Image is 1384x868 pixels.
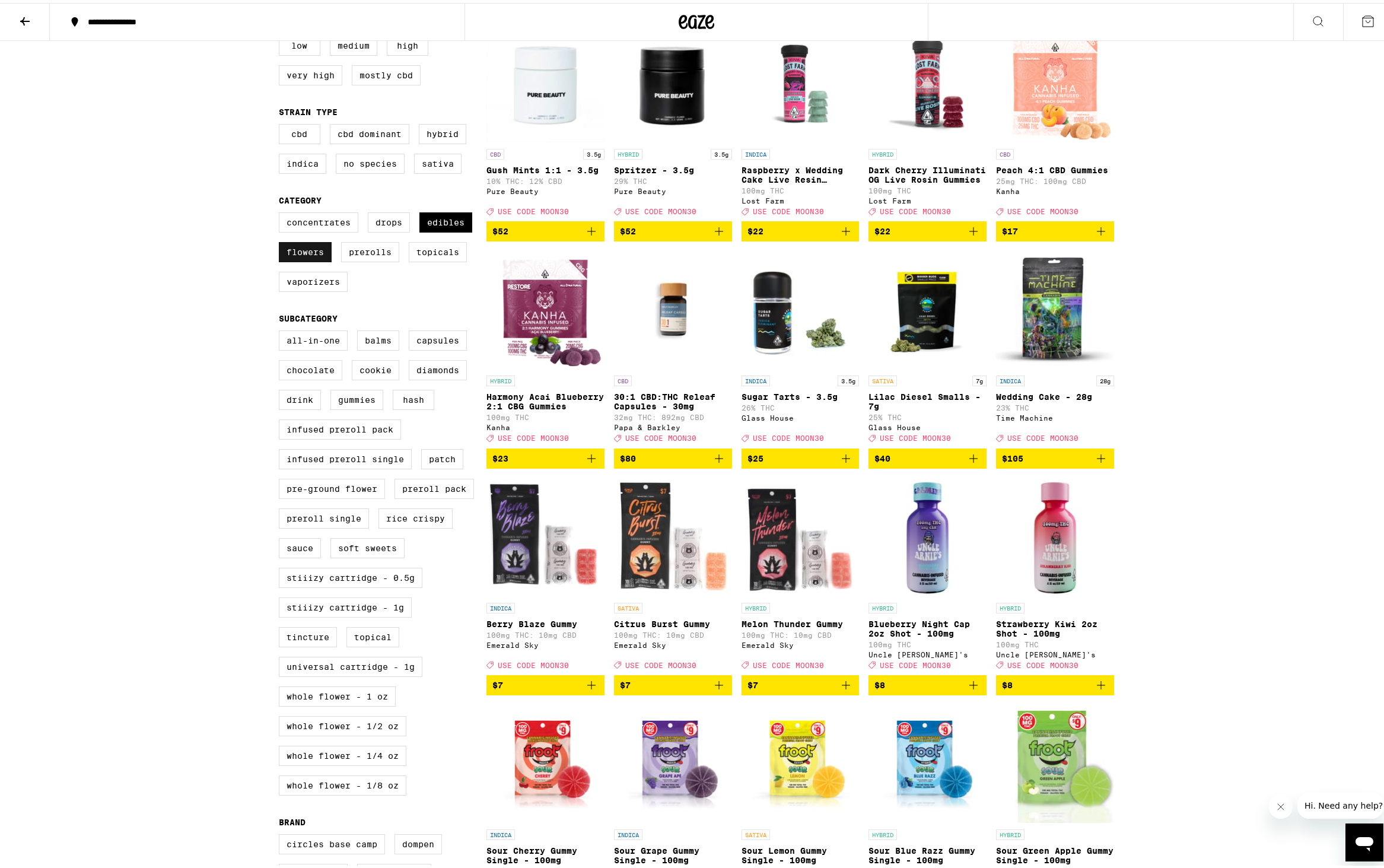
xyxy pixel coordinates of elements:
[498,659,569,666] span: USE CODE MOON30
[880,432,951,440] span: USE CODE MOON30
[614,616,732,626] p: Citrus Burst Gummy
[868,475,987,672] a: Open page for Blueberry Night Cap 2oz Shot - 100mg from Uncle Arnie's
[279,535,321,555] label: Sauce
[1002,224,1018,233] span: $17
[394,476,474,496] label: Preroll Pack
[996,21,1114,218] a: Open page for Peach 4:1 CBD Gummies from Kanha
[614,411,732,418] p: 32mg THC: 892mg CBD
[747,678,758,687] span: $7
[742,248,860,445] a: Open page for Sugar Tarts - 3.5g from Glass House
[614,389,732,408] p: 30:1 CBD:THC Releaf Capsules - 30mg
[486,616,604,626] p: Berry Blaze Gummy
[614,21,732,140] img: Pure Beauty - Spritzer - 3.5g
[419,209,472,230] label: Edibles
[996,475,1114,594] img: Uncle Arnie's - Strawberry Kiwi 2oz Shot - 100mg
[742,184,860,192] p: 100mg THC
[868,373,897,383] p: SATIVA
[279,446,412,466] label: Infused Preroll Single
[394,831,442,851] label: Dompen
[874,451,890,460] span: $40
[996,638,1114,646] p: 100mg THC
[614,702,732,821] img: Froot - Sour Grape Gummy Single - 100mg
[838,373,859,383] p: 3.5g
[742,475,860,594] img: Emerald Sky - Melon Thunder Gummy
[868,194,987,202] div: Lost Farm
[352,357,399,377] label: Cookie
[868,421,987,428] div: Glass House
[492,678,503,687] span: $7
[486,826,515,837] p: INDICA
[487,248,603,367] img: Kanha - Harmony Acai Blueberry 2:1 CBG Gummies
[868,616,987,635] p: Blueberry Night Cap 2oz Shot - 100mg
[346,624,399,644] label: Topical
[742,411,860,419] div: Glass House
[1007,205,1078,212] span: USE CODE MOON30
[742,218,860,239] button: Add to bag
[996,248,1114,367] img: Time Machine - Wedding Cake - 28g
[868,184,987,192] p: 100mg THC
[742,146,770,157] p: INDICA
[996,174,1114,182] p: 25mg THC: 100mg CBD
[486,672,604,692] button: Add to bag
[1007,659,1078,666] span: USE CODE MOON30
[614,163,732,172] p: Spritzer - 3.5g
[868,446,987,466] button: Add to bag
[753,205,824,212] span: USE CODE MOON30
[614,373,632,383] p: CBD
[486,21,604,140] img: Pure Beauty - Gush Mints 1:1 - 3.5g
[614,174,732,182] p: 29% THC
[486,638,604,646] div: Emerald Sky
[625,659,696,666] span: USE CODE MOON30
[279,104,338,114] legend: Strain Type
[486,446,604,466] button: Add to bag
[614,628,732,636] p: 100mg THC: 10mg CBD
[742,843,860,862] p: Sour Lemon Gummy Single - 100mg
[279,565,422,585] label: STIIIZY Cartridge - 0.5g
[996,389,1114,399] p: Wedding Cake - 28g
[279,772,406,793] label: Whole Flower - 1/8 oz
[279,269,348,289] label: Vaporizers
[742,194,860,202] div: Lost Farm
[747,451,763,460] span: $25
[279,357,342,377] label: Chocolate
[614,600,642,611] p: SATIVA
[614,218,732,239] button: Add to bag
[742,702,860,821] img: Froot - Sour Lemon Gummy Single - 100mg
[486,373,515,383] p: HYBRID
[583,146,604,157] p: 3.5g
[409,328,467,348] label: Capsules
[279,831,385,851] label: Circles Base Camp
[742,616,860,626] p: Melon Thunder Gummy
[352,62,421,82] label: Mostly CBD
[1007,432,1078,440] span: USE CODE MOON30
[419,121,466,141] label: Hybrid
[868,163,987,182] p: Dark Cherry Illuminati OG Live Rosin Gummies
[614,421,732,428] div: Papa & Barkley
[486,389,604,408] p: Harmony Acai Blueberry 2:1 CBG Gummies
[742,21,860,218] a: Open page for Raspberry x Wedding Cake Live Resin Gummies from Lost Farm
[996,600,1025,611] p: HYBRID
[409,239,467,259] label: Topicals
[614,248,732,445] a: Open page for 30:1 CBD:THC Releaf Capsules - 30mg from Papa & Barkley
[996,248,1114,445] a: Open page for Wedding Cake - 28g from Time Machine
[868,475,987,594] img: Uncle Arnie's - Blueberry Night Cap 2oz Shot - 100mg
[387,33,428,53] label: High
[279,594,412,615] label: STIIIZY Cartridge - 1g
[868,218,987,239] button: Add to bag
[486,21,604,218] a: Open page for Gush Mints 1:1 - 3.5g from Pure Beauty
[742,826,770,837] p: SATIVA
[620,678,631,687] span: $7
[614,21,732,218] a: Open page for Spritzer - 3.5g from Pure Beauty
[614,446,732,466] button: Add to bag
[614,146,642,157] p: HYBRID
[614,638,732,646] div: Emerald Sky
[414,151,462,171] label: Sativa
[279,193,322,202] legend: Category
[421,446,463,466] label: Patch
[996,218,1114,239] button: Add to bag
[486,411,604,418] p: 100mg THC
[279,743,406,763] label: Whole Flower - 1/4 oz
[620,451,636,460] span: $80
[874,678,885,687] span: $8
